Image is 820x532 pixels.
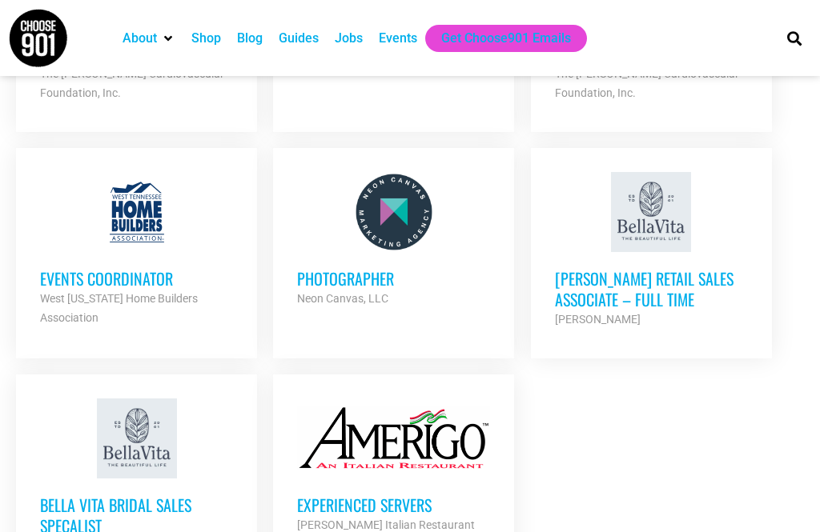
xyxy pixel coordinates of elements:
[297,494,490,515] h3: Experienced Servers
[379,29,417,48] a: Events
[782,25,808,51] div: Search
[555,313,641,326] strong: [PERSON_NAME]
[237,29,263,48] a: Blog
[191,29,221,48] a: Shop
[123,29,157,48] a: About
[441,29,571,48] a: Get Choose901 Emails
[273,148,514,332] a: Photographer Neon Canvas, LLC
[335,29,363,48] a: Jobs
[40,292,198,324] strong: West [US_STATE] Home Builders Association
[279,29,319,48] a: Guides
[115,25,766,52] nav: Main nav
[555,67,739,99] strong: The [PERSON_NAME] Cardiovascular Foundation, Inc.
[16,148,257,351] a: Events Coordinator West [US_STATE] Home Builders Association
[40,268,233,289] h3: Events Coordinator
[555,268,748,310] h3: [PERSON_NAME] Retail Sales Associate – Full Time
[531,148,772,353] a: [PERSON_NAME] Retail Sales Associate – Full Time [PERSON_NAME]
[297,268,490,289] h3: Photographer
[115,25,183,52] div: About
[297,518,475,531] strong: [PERSON_NAME] Italian Restaurant
[297,292,388,305] strong: Neon Canvas, LLC
[40,67,224,99] strong: The [PERSON_NAME] Cardiovascular Foundation, Inc.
